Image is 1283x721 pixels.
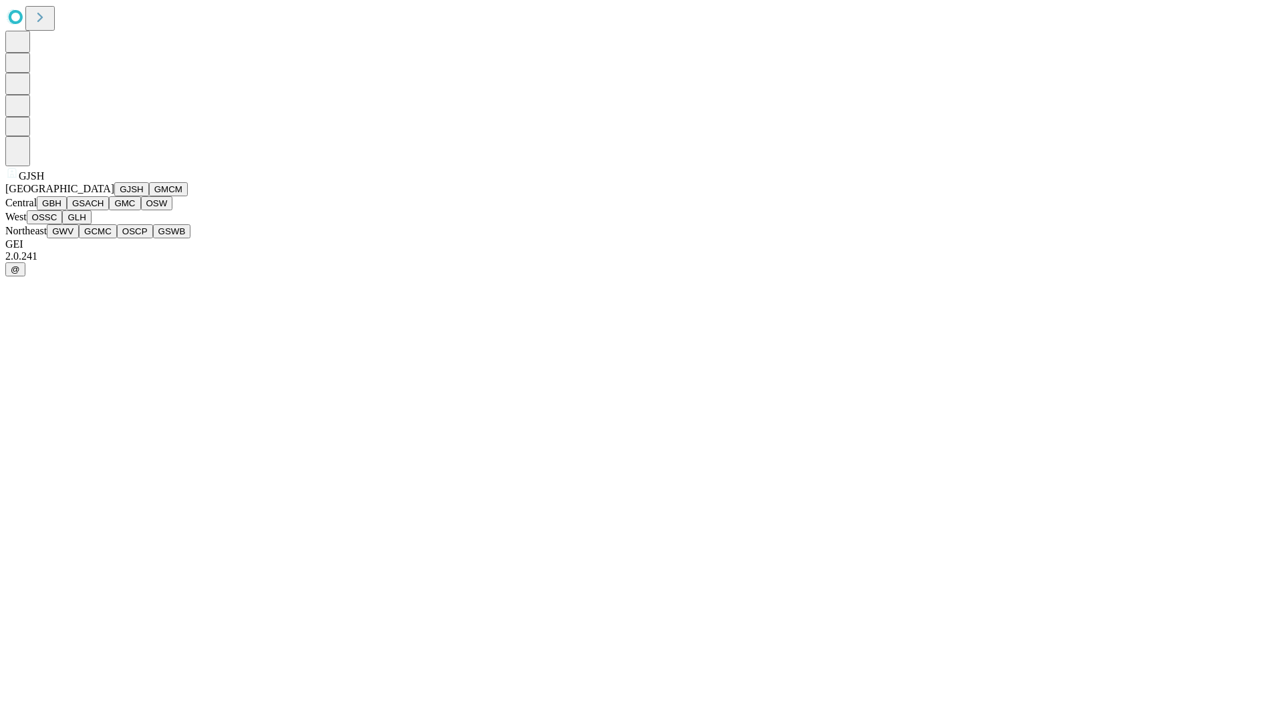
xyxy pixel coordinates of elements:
button: OSW [141,196,173,210]
span: Central [5,197,37,208]
button: GWV [47,224,79,238]
span: Northeast [5,225,47,236]
span: [GEOGRAPHIC_DATA] [5,183,114,194]
button: GMCM [149,182,188,196]
button: GSACH [67,196,109,210]
div: GEI [5,238,1278,250]
div: 2.0.241 [5,250,1278,262]
button: GSWB [153,224,191,238]
button: GMC [109,196,140,210]
button: GJSH [114,182,149,196]
button: OSCP [117,224,153,238]
button: GLH [62,210,91,224]
button: OSSC [27,210,63,224]
button: GBH [37,196,67,210]
span: West [5,211,27,222]
button: GCMC [79,224,117,238]
button: @ [5,262,25,276]
span: GJSH [19,170,44,182]
span: @ [11,264,20,274]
